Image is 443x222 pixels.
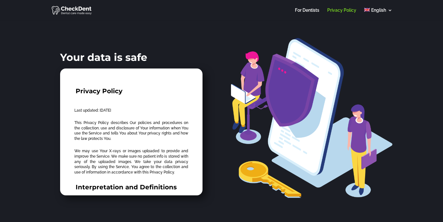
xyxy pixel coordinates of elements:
img: CheckDent [52,5,92,15]
a: Privacy Policy [327,8,356,20]
h1: Interpretation and Definitions [74,182,188,192]
h1: Your data is safe [60,52,212,66]
img: Privacy [231,38,392,198]
a: For Dentists [295,8,319,20]
a: English [364,8,392,20]
span: English [371,8,386,13]
p: Last updated: [DATE] [74,108,188,117]
p: We may use Your X-rays or images uploaded to provide and improve the Service. We make sure no pat... [74,148,188,179]
h1: Privacy Policy [74,86,188,96]
p: This Privacy Policy describes Our policies and procedures on the collection, use and disclosure o... [74,120,188,145]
